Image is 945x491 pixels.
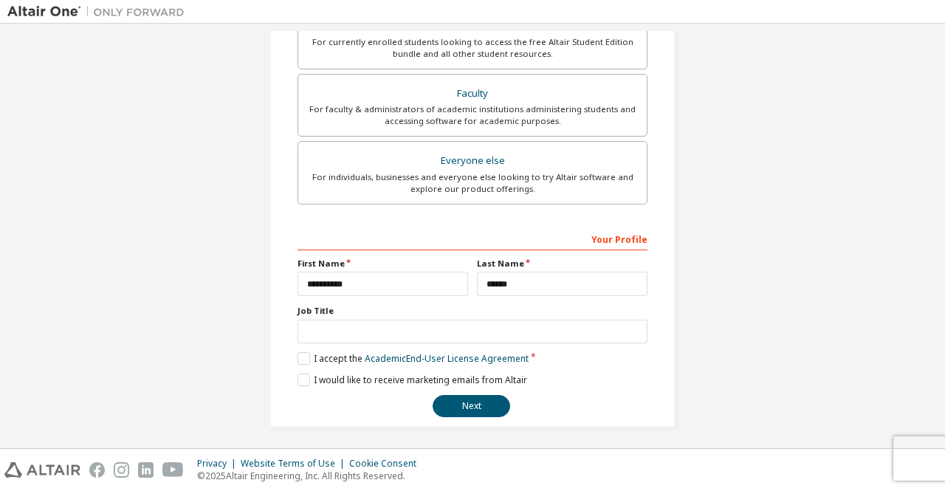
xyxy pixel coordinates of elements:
[307,171,638,195] div: For individuals, businesses and everyone else looking to try Altair software and explore our prod...
[298,374,527,386] label: I would like to receive marketing emails from Altair
[7,4,192,19] img: Altair One
[298,305,647,317] label: Job Title
[197,458,241,470] div: Privacy
[307,103,638,127] div: For faculty & administrators of academic institutions administering students and accessing softwa...
[197,470,425,482] p: © 2025 Altair Engineering, Inc. All Rights Reserved.
[433,395,510,417] button: Next
[138,462,154,478] img: linkedin.svg
[298,227,647,250] div: Your Profile
[349,458,425,470] div: Cookie Consent
[307,36,638,60] div: For currently enrolled students looking to access the free Altair Student Edition bundle and all ...
[241,458,349,470] div: Website Terms of Use
[298,258,468,269] label: First Name
[365,352,529,365] a: Academic End-User License Agreement
[114,462,129,478] img: instagram.svg
[307,83,638,104] div: Faculty
[162,462,184,478] img: youtube.svg
[298,352,529,365] label: I accept the
[89,462,105,478] img: facebook.svg
[307,151,638,171] div: Everyone else
[477,258,647,269] label: Last Name
[4,462,80,478] img: altair_logo.svg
